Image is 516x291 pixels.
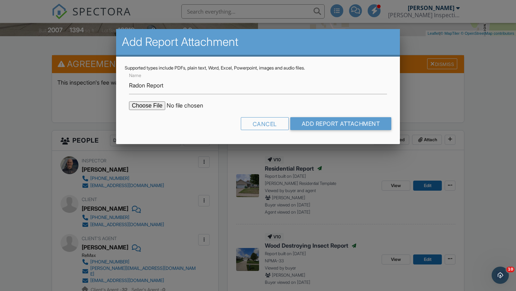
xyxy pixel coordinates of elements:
h2: Add Report Attachment [122,35,394,49]
span: 10 [506,267,515,272]
iframe: Intercom live chat [492,267,509,284]
label: Name [129,72,141,79]
div: Cancel [241,117,289,130]
input: Add Report Attachment [290,117,392,130]
div: Supported types include PDFs, plain text, Word, Excel, Powerpoint, images and audio files. [125,65,391,71]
